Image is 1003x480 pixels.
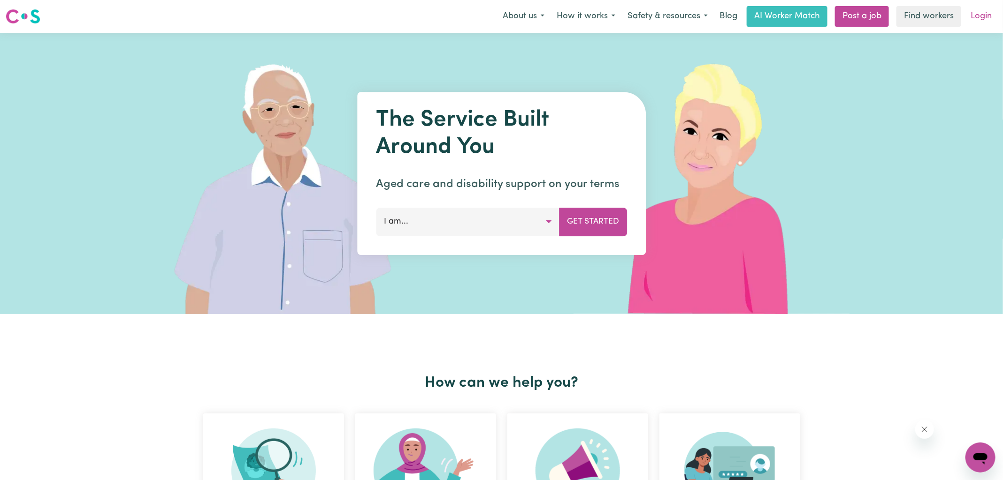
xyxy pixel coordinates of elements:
a: Login [965,6,997,27]
a: Post a job [835,6,889,27]
button: Safety & resources [621,7,714,26]
iframe: Close message [915,420,934,439]
button: I am... [376,208,559,236]
span: Need any help? [6,7,57,14]
h1: The Service Built Around You [376,107,627,161]
p: Aged care and disability support on your terms [376,176,627,193]
h2: How can we help you? [198,374,806,392]
a: Find workers [896,6,961,27]
button: About us [497,7,551,26]
button: Get Started [559,208,627,236]
a: Blog [714,6,743,27]
a: Careseekers logo [6,6,40,27]
img: Careseekers logo [6,8,40,25]
iframe: Button to launch messaging window [965,442,995,472]
button: How it works [551,7,621,26]
a: AI Worker Match [747,6,827,27]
